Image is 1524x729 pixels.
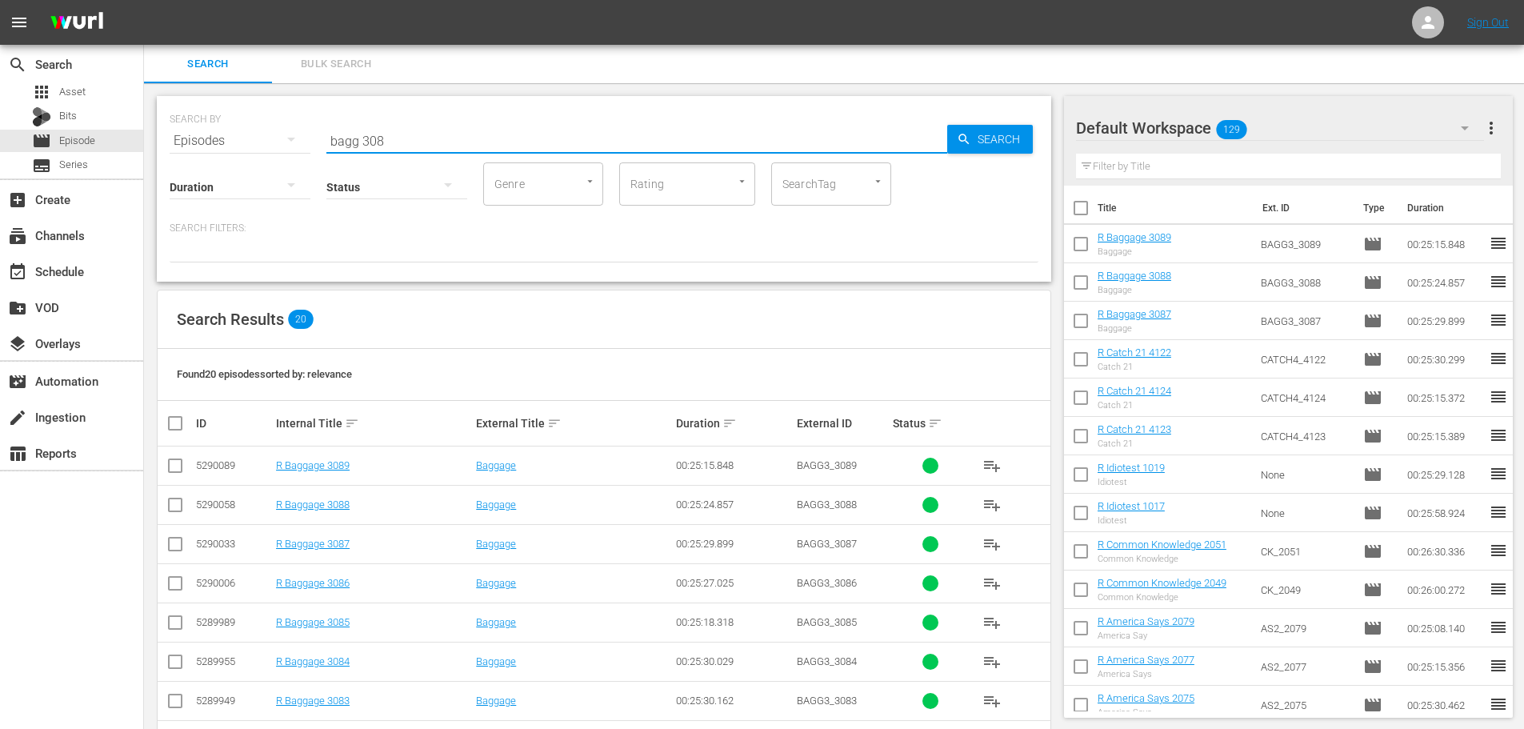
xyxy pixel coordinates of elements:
div: 00:25:15.848 [676,459,791,471]
td: 00:25:08.140 [1401,609,1489,647]
div: 5290089 [196,459,271,471]
div: 5289949 [196,695,271,707]
a: Sign Out [1467,16,1509,29]
div: Status [893,414,968,433]
div: Catch 21 [1098,439,1171,449]
a: Baggage [476,577,516,589]
a: R Baggage 3088 [276,499,350,511]
td: BAGG3_3087 [1254,302,1357,340]
td: 00:25:30.462 [1401,686,1489,724]
span: Automation [8,372,27,391]
div: External ID [797,417,888,430]
span: Series [59,157,88,173]
span: reorder [1489,618,1508,637]
button: Open [870,174,886,189]
span: BAGG3_3087 [797,538,857,550]
a: R Baggage 3089 [1098,231,1171,243]
a: Baggage [476,499,516,511]
td: 00:26:30.336 [1401,532,1489,571]
td: 00:25:30.299 [1401,340,1489,379]
span: BAGG3_3083 [797,695,857,707]
span: playlist_add [982,574,1002,593]
a: R Catch 21 4122 [1098,346,1171,358]
a: R Common Knowledge 2049 [1098,577,1226,589]
span: Bits [59,108,77,124]
span: playlist_add [982,691,1002,711]
span: Episode [1363,388,1382,407]
span: playlist_add [982,495,1002,515]
div: 00:25:18.318 [676,616,791,628]
span: Search Results [177,310,284,329]
span: Episode [1363,311,1382,330]
button: Open [582,174,598,189]
div: 00:25:30.029 [676,655,791,667]
button: playlist_add [973,643,1011,681]
span: Channels [8,226,27,246]
button: playlist_add [973,603,1011,642]
span: sort [345,416,359,431]
span: Episode [1363,657,1382,676]
a: R Baggage 3085 [276,616,350,628]
button: playlist_add [973,682,1011,720]
span: Overlays [8,334,27,354]
div: 00:25:27.025 [676,577,791,589]
div: External Title [476,414,671,433]
div: Idiotest [1098,515,1165,526]
span: Episode [1363,619,1382,638]
span: reorder [1489,503,1508,522]
td: 00:25:15.372 [1401,379,1489,417]
span: Search [8,55,27,74]
div: 5290058 [196,499,271,511]
span: menu [10,13,29,32]
a: Baggage [476,459,516,471]
span: Episode [1363,695,1382,715]
span: Asset [59,84,86,100]
span: reorder [1489,310,1508,330]
span: Episode [59,133,95,149]
span: Bulk Search [282,55,390,74]
span: 20 [288,310,314,329]
span: Episode [1363,580,1382,599]
span: more_vert [1482,118,1501,138]
span: reorder [1489,579,1508,599]
td: 00:25:29.899 [1401,302,1489,340]
div: America Says [1098,669,1194,679]
span: reorder [1489,426,1508,445]
span: BAGG3_3086 [797,577,857,589]
div: Catch 21 [1098,362,1171,372]
button: playlist_add [973,564,1011,603]
a: Baggage [476,655,516,667]
button: more_vert [1482,109,1501,147]
span: playlist_add [982,652,1002,671]
span: Asset [32,82,51,102]
button: Open [734,174,750,189]
div: Baggage [1098,285,1171,295]
div: 5290033 [196,538,271,550]
td: BAGG3_3088 [1254,263,1357,302]
td: CATCH4_4123 [1254,417,1357,455]
span: Ingestion [8,408,27,427]
a: R Baggage 3087 [276,538,350,550]
p: Search Filters: [170,222,1038,235]
span: sort [722,416,737,431]
td: None [1254,494,1357,532]
span: sort [928,416,942,431]
a: Baggage [476,616,516,628]
td: 00:25:29.128 [1401,455,1489,494]
a: R Idiotest 1019 [1098,462,1165,474]
span: reorder [1489,541,1508,560]
span: Episode [32,131,51,150]
th: Ext. ID [1253,186,1354,230]
span: reorder [1489,387,1508,407]
button: playlist_add [973,525,1011,563]
span: Search [971,125,1033,154]
span: Episode [1363,350,1382,369]
a: R Baggage 3086 [276,577,350,589]
a: R Baggage 3089 [276,459,350,471]
a: R Common Knowledge 2051 [1098,539,1226,551]
div: America Say [1098,631,1194,641]
a: R Idiotest 1017 [1098,500,1165,512]
span: playlist_add [982,456,1002,475]
img: ans4CAIJ8jUAAAAAAAAAAAAAAAAAAAAAAAAgQb4GAAAAAAAAAAAAAAAAAAAAAAAAJMjXAAAAAAAAAAAAAAAAAAAAAAAAgAT5G... [38,4,115,42]
div: ID [196,417,271,430]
